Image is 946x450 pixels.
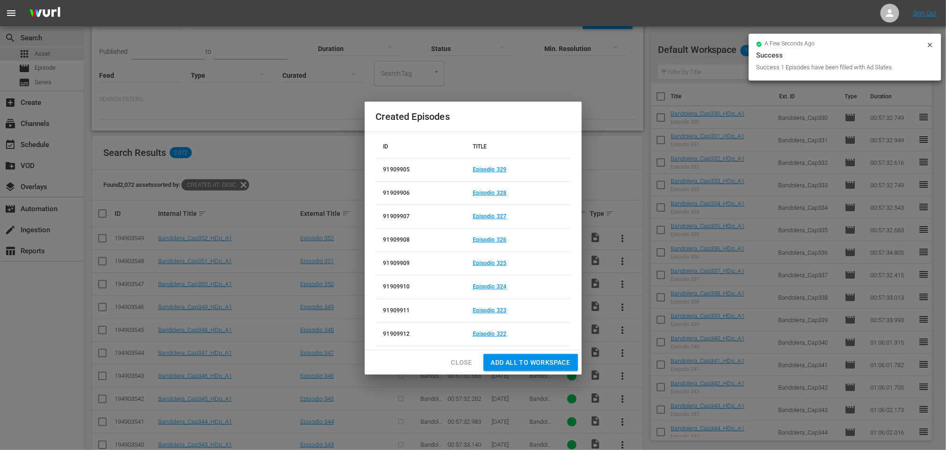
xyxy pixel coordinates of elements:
td: 91909911 [376,299,465,322]
th: TITLE [465,136,570,158]
td: 91909912 [376,322,465,346]
th: ID [376,136,465,158]
a: Episodio 329 [473,166,507,173]
a: Episodio 328 [473,190,507,196]
a: Episodio 322 [473,331,507,337]
span: Close [451,357,472,369]
a: Episodio 325 [473,260,507,266]
td: 91909905 [376,158,465,181]
div: Success 1 Episodes have been filled with Ad Slates [756,63,924,72]
img: ans4CAIJ8jUAAAAAAAAAAAAAAAAAAAAAAAAgQb4GAAAAAAAAAAAAAAAAAAAAAAAAJMjXAAAAAAAAAAAAAAAAAAAAAAAAgAT5G... [22,2,67,24]
a: Episodio 327 [473,213,507,220]
a: Episodio 323 [473,307,507,314]
a: Episodio 326 [473,236,507,243]
a: Sign Out [913,9,937,17]
td: 91909909 [376,252,465,275]
div: Success [756,50,934,61]
span: menu [6,7,17,19]
td: 91909910 [376,275,465,299]
span: a few seconds ago [765,40,815,48]
h2: Created Episodes [376,109,570,124]
button: Add all to Workspace [484,354,578,371]
td: 91909907 [376,205,465,228]
td: 91909906 [376,181,465,205]
a: Episodio 324 [473,283,507,290]
td: 91909908 [376,229,465,252]
button: Close [444,354,480,371]
span: Add all to Workspace [491,357,570,369]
